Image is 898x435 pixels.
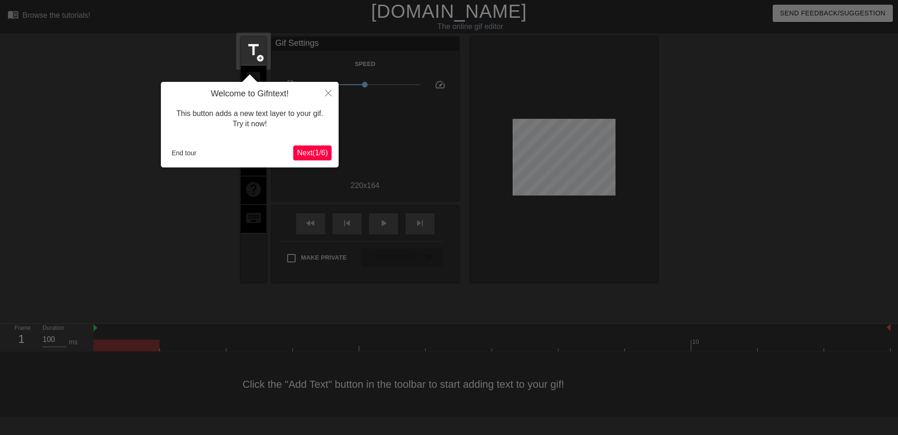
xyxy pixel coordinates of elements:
div: This button adds a new text layer to your gif. Try it now! [168,99,332,139]
span: Next ( 1 / 6 ) [297,149,328,157]
button: Close [318,82,339,103]
button: End tour [168,146,200,160]
h4: Welcome to Gifntext! [168,89,332,99]
button: Next [293,145,332,160]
